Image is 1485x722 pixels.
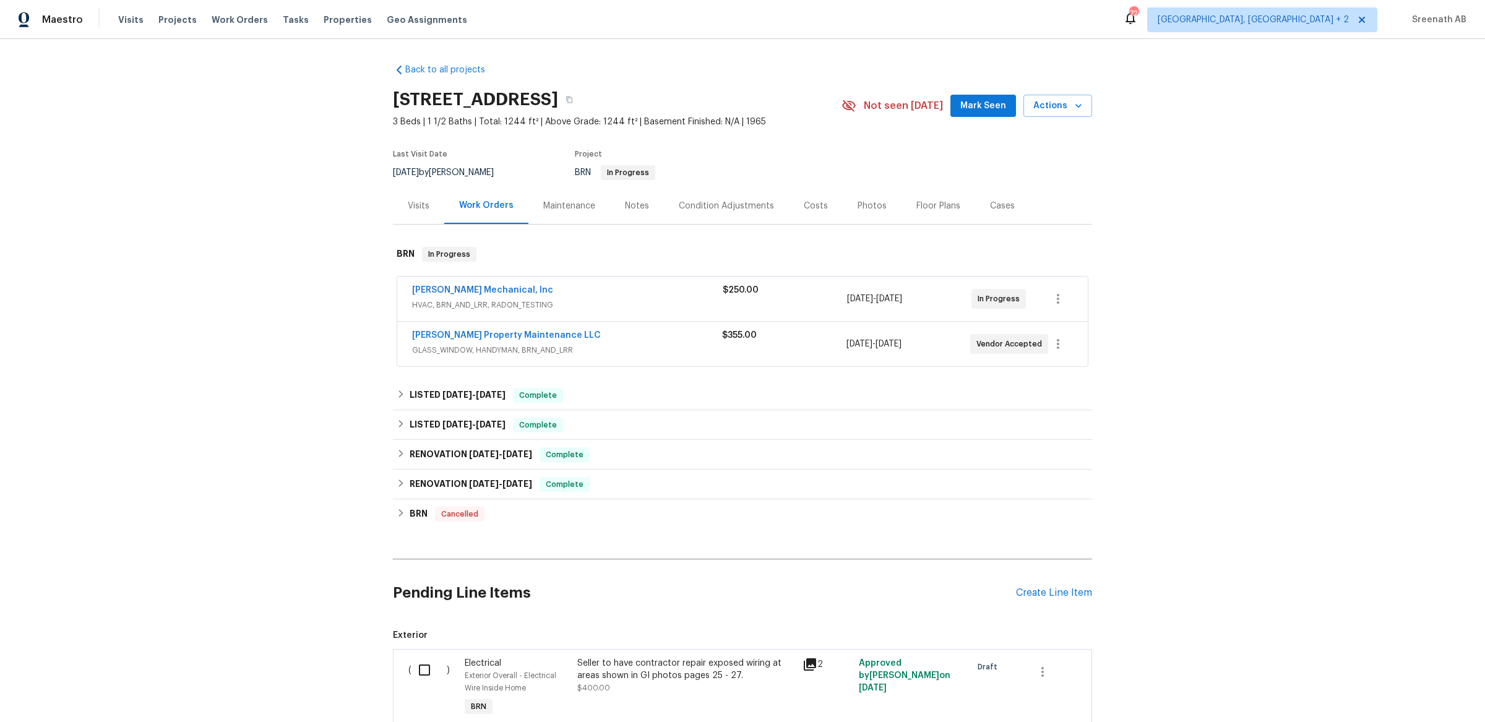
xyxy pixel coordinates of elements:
div: Create Line Item [1016,587,1092,599]
h2: [STREET_ADDRESS] [393,93,558,106]
span: HVAC, BRN_AND_LRR, RADON_TESTING [412,299,723,311]
span: [GEOGRAPHIC_DATA], [GEOGRAPHIC_DATA] + 2 [1158,14,1349,26]
div: RENOVATION [DATE]-[DATE]Complete [393,440,1092,470]
div: RENOVATION [DATE]-[DATE]Complete [393,470,1092,499]
span: Visits [118,14,144,26]
span: [DATE] [469,450,499,458]
div: Visits [408,200,429,212]
div: Floor Plans [916,200,960,212]
h2: Pending Line Items [393,564,1016,622]
span: Maestro [42,14,83,26]
div: Photos [858,200,887,212]
a: [PERSON_NAME] Mechanical, Inc [412,286,553,294]
span: Exterior [393,629,1092,642]
span: BRN [466,700,491,713]
span: $250.00 [723,286,759,294]
span: Complete [541,449,588,461]
span: Mark Seen [960,98,1006,114]
span: In Progress [423,248,475,260]
div: Condition Adjustments [679,200,774,212]
h6: RENOVATION [410,477,532,492]
span: Last Visit Date [393,150,447,158]
span: [DATE] [876,340,902,348]
span: Exterior Overall - Electrical Wire Inside Home [465,672,556,692]
span: - [847,293,902,305]
div: Seller to have contractor repair exposed wiring at areas shown in GI photos pages 25 - 27. [577,657,795,682]
button: Actions [1023,95,1092,118]
span: Tasks [283,15,309,24]
span: [DATE] [847,294,873,303]
span: - [469,479,532,488]
div: Costs [804,200,828,212]
button: Copy Address [558,88,580,111]
span: [DATE] [393,168,419,177]
span: $400.00 [577,684,610,692]
h6: LISTED [410,388,506,403]
div: by [PERSON_NAME] [393,165,509,180]
span: Complete [514,389,562,402]
span: Not seen [DATE] [864,100,943,112]
span: GLASS_WINDOW, HANDYMAN, BRN_AND_LRR [412,344,722,356]
div: LISTED [DATE]-[DATE]Complete [393,380,1092,410]
span: Draft [978,661,1002,673]
div: 72 [1129,7,1138,20]
div: Maintenance [543,200,595,212]
h6: BRN [397,247,415,262]
span: Vendor Accepted [976,338,1047,350]
span: [DATE] [442,390,472,399]
span: Sreenath AB [1407,14,1466,26]
span: $355.00 [722,331,757,340]
span: Geo Assignments [387,14,467,26]
span: [DATE] [502,479,532,488]
span: In Progress [978,293,1025,305]
div: LISTED [DATE]-[DATE]Complete [393,410,1092,440]
span: [DATE] [469,479,499,488]
span: - [846,338,902,350]
div: Work Orders [459,199,514,212]
h6: RENOVATION [410,447,532,462]
span: Cancelled [436,508,483,520]
span: Project [575,150,602,158]
span: - [469,450,532,458]
span: 3 Beds | 1 1/2 Baths | Total: 1244 ft² | Above Grade: 1244 ft² | Basement Finished: N/A | 1965 [393,116,841,128]
span: Projects [158,14,197,26]
span: Properties [324,14,372,26]
span: BRN [575,168,655,177]
span: [DATE] [476,420,506,429]
div: BRN In Progress [393,234,1092,274]
span: Approved by [PERSON_NAME] on [859,659,950,692]
div: Cases [990,200,1015,212]
span: Complete [541,478,588,491]
span: Work Orders [212,14,268,26]
span: Electrical [465,659,501,668]
span: [DATE] [476,390,506,399]
span: [DATE] [876,294,902,303]
button: Mark Seen [950,95,1016,118]
a: [PERSON_NAME] Property Maintenance LLC [412,331,601,340]
span: - [442,390,506,399]
span: Complete [514,419,562,431]
h6: BRN [410,507,428,522]
div: Notes [625,200,649,212]
a: Back to all projects [393,64,512,76]
span: In Progress [602,169,654,176]
span: [DATE] [502,450,532,458]
span: [DATE] [846,340,872,348]
span: [DATE] [859,684,887,692]
span: Actions [1033,98,1082,114]
h6: LISTED [410,418,506,432]
span: - [442,420,506,429]
div: BRN Cancelled [393,499,1092,529]
div: 2 [803,657,851,672]
span: [DATE] [442,420,472,429]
